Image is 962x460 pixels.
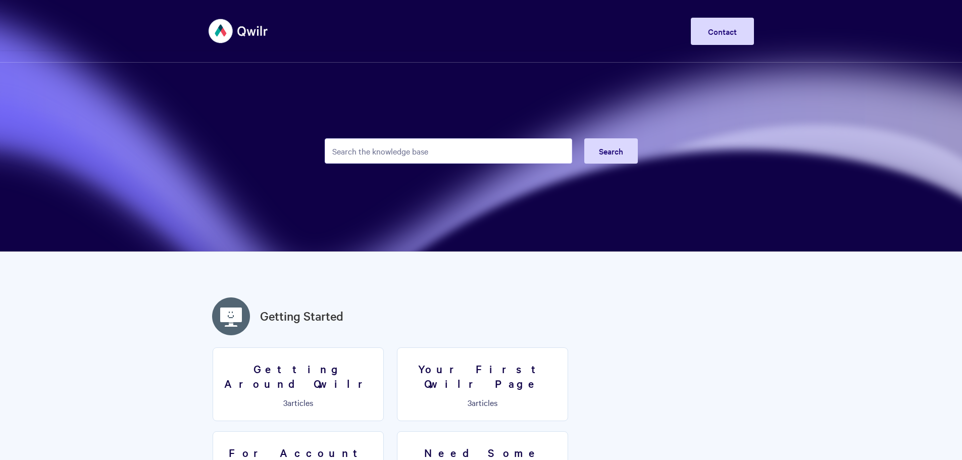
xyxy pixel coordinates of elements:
input: Search the knowledge base [325,138,572,164]
img: Qwilr Help Center [209,12,269,50]
button: Search [584,138,638,164]
span: 3 [283,397,287,408]
a: Getting Around Qwilr 3articles [213,347,384,421]
a: Your First Qwilr Page 3articles [397,347,568,421]
a: Contact [691,18,754,45]
h3: Your First Qwilr Page [403,362,562,390]
h3: Getting Around Qwilr [219,362,377,390]
a: Getting Started [260,307,343,325]
p: articles [403,398,562,407]
p: articles [219,398,377,407]
span: Search [599,145,623,157]
span: 3 [468,397,472,408]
